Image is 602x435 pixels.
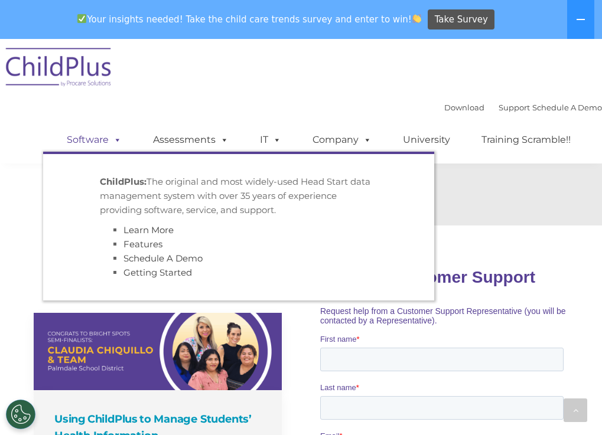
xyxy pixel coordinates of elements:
button: Cookies Settings [6,400,35,429]
img: ✅ [77,14,86,23]
a: Getting Started [123,267,192,278]
a: University [391,128,462,152]
span: Your insights needed! Take the child care trends survey and enter to win! [73,8,427,31]
a: Training Scramble!! [470,128,583,152]
p: The original and most widely-used Head Start data management system with over 35 years of experie... [100,175,378,217]
a: Software [55,128,134,152]
a: Features [123,238,162,250]
a: Support [499,103,530,112]
h3: The Latest News [34,269,282,292]
a: Download [444,103,484,112]
img: 👏 [412,14,421,23]
span: Take Survey [435,9,488,30]
a: Company [301,128,383,152]
font: | [444,103,602,112]
a: Schedule A Demo [123,253,203,264]
a: Schedule A Demo [532,103,602,112]
a: Learn More [123,224,174,236]
a: IT [248,128,293,152]
a: Take Survey [428,9,494,30]
strong: ChildPlus: [100,176,147,187]
a: Assessments [141,128,240,152]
